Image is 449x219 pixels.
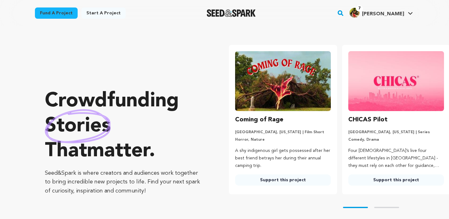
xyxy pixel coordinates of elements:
img: 744eec459bffb1d7.png [350,8,360,18]
p: Crowdfunding that . [45,89,204,164]
span: 7 [356,5,363,12]
a: Evelyn K.'s Profile [348,7,414,18]
p: Seed&Spark is where creators and audiences work together to bring incredible new projects to life... [45,169,204,196]
a: Fund a project [35,7,78,19]
img: CHICAS Pilot image [348,51,444,111]
p: A shy indigenous girl gets possessed after her best friend betrays her during their annual campin... [235,147,331,169]
p: [GEOGRAPHIC_DATA], [US_STATE] | Film Short [235,130,331,135]
a: Support this project [235,174,331,186]
span: matter [87,141,149,161]
span: Evelyn K.'s Profile [348,7,414,20]
h3: CHICAS Pilot [348,115,388,125]
a: Start a project [81,7,126,19]
h3: Coming of Rage [235,115,283,125]
a: Support this project [348,174,444,186]
p: [GEOGRAPHIC_DATA], [US_STATE] | Series [348,130,444,135]
p: Comedy, Drama [348,137,444,142]
span: [PERSON_NAME] [362,12,404,17]
img: Coming of Rage image [235,51,331,111]
a: Seed&Spark Homepage [207,9,256,17]
p: Horror, Nature [235,137,331,142]
div: Evelyn K.'s Profile [350,8,404,18]
p: Four [DEMOGRAPHIC_DATA]’s live four different lifestyles in [GEOGRAPHIC_DATA] - they must rely on... [348,147,444,169]
img: Seed&Spark Logo Dark Mode [207,9,256,17]
img: hand sketched image [45,109,111,143]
